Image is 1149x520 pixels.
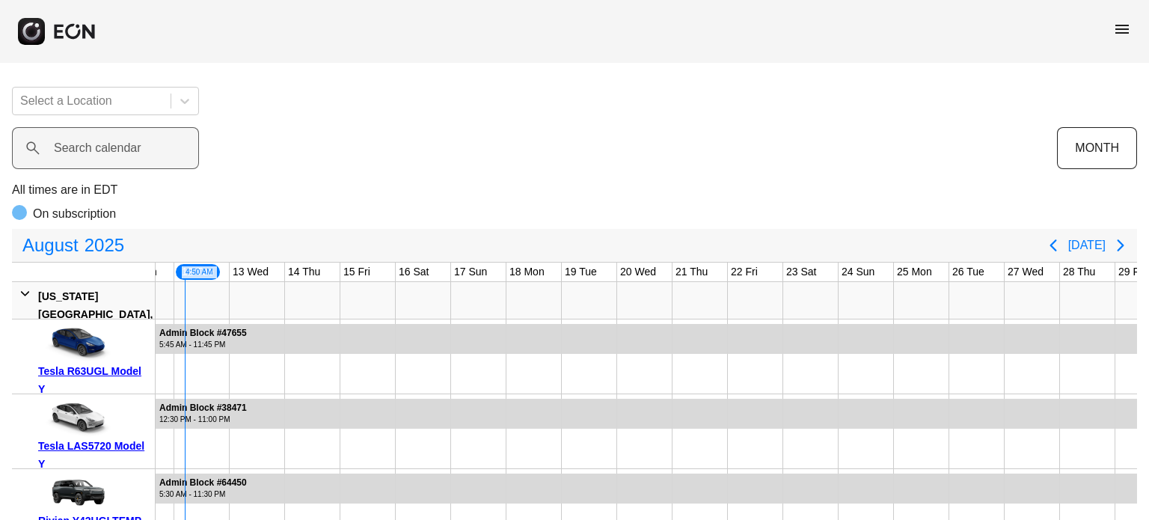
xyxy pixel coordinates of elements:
[33,205,116,223] p: On subscription
[38,325,113,362] img: car
[159,403,247,414] div: Admin Block #38471
[839,263,877,281] div: 24 Sun
[13,230,133,260] button: August2025
[38,400,113,437] img: car
[1005,263,1047,281] div: 27 Wed
[1115,263,1148,281] div: 29 Fri
[38,287,153,341] div: [US_STATE][GEOGRAPHIC_DATA], [GEOGRAPHIC_DATA]
[159,477,247,489] div: Admin Block #64450
[949,263,987,281] div: 26 Tue
[396,263,432,281] div: 16 Sat
[38,474,113,512] img: car
[159,414,247,425] div: 12:30 PM - 11:00 PM
[38,437,150,473] div: Tesla LAS5720 Model Y
[1113,20,1131,38] span: menu
[38,362,150,398] div: Tesla R63UGL Model Y
[1068,232,1106,259] button: [DATE]
[672,263,711,281] div: 21 Thu
[1106,230,1136,260] button: Next page
[451,263,490,281] div: 17 Sun
[617,263,659,281] div: 20 Wed
[174,263,221,281] div: 12 Tue
[285,263,323,281] div: 14 Thu
[506,263,548,281] div: 18 Mon
[159,489,247,500] div: 5:30 AM - 11:30 PM
[1038,230,1068,260] button: Previous page
[894,263,935,281] div: 25 Mon
[19,230,82,260] span: August
[1060,263,1098,281] div: 28 Thu
[82,230,127,260] span: 2025
[230,263,272,281] div: 13 Wed
[54,139,141,157] label: Search calendar
[340,263,373,281] div: 15 Fri
[159,328,247,339] div: Admin Block #47655
[12,181,1137,199] p: All times are in EDT
[562,263,600,281] div: 19 Tue
[159,339,247,350] div: 5:45 AM - 11:45 PM
[1057,127,1137,169] button: MONTH
[728,263,761,281] div: 22 Fri
[783,263,819,281] div: 23 Sat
